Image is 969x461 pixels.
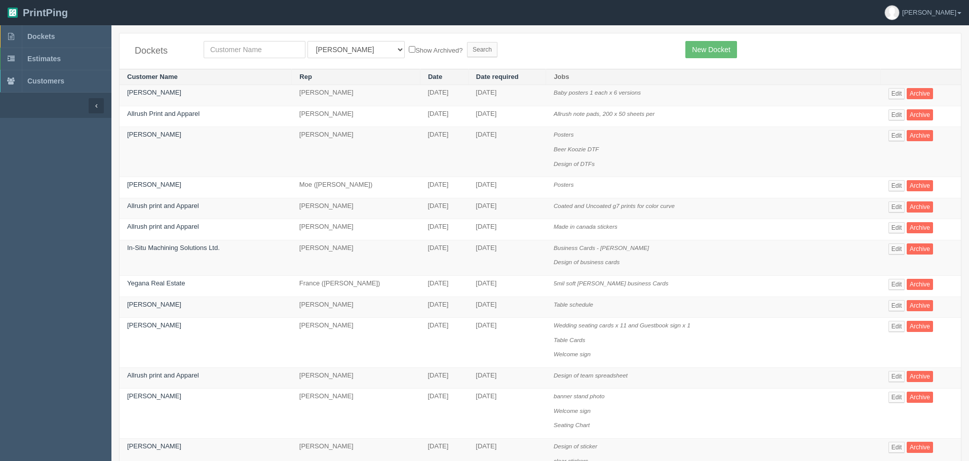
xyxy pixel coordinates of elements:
td: [DATE] [468,198,546,219]
td: [DATE] [468,240,546,275]
td: [PERSON_NAME] [292,318,420,368]
a: [PERSON_NAME] [127,392,181,400]
td: [DATE] [420,85,468,106]
td: [PERSON_NAME] [292,240,420,275]
input: Customer Name [204,41,305,58]
span: Customers [27,77,64,85]
a: Archive [907,300,933,311]
a: Customer Name [127,73,178,80]
td: [DATE] [468,297,546,318]
td: [PERSON_NAME] [292,219,420,240]
a: Edit [888,109,905,120]
a: Yegana Real Estate [127,279,185,287]
td: [DATE] [468,389,546,439]
a: Edit [888,442,905,453]
td: [DATE] [420,177,468,198]
a: Archive [907,371,933,382]
a: Allrush print and Apparel [127,223,199,230]
i: Welcome sign [554,351,591,357]
td: [PERSON_NAME] [292,297,420,318]
a: Edit [888,180,905,191]
a: Date required [476,73,519,80]
td: [PERSON_NAME] [292,389,420,439]
td: [DATE] [420,367,468,389]
td: [DATE] [420,198,468,219]
th: Jobs [546,69,881,85]
i: Posters [554,131,574,138]
a: Archive [907,222,933,233]
a: Archive [907,243,933,255]
a: [PERSON_NAME] [127,89,181,96]
td: [DATE] [468,127,546,177]
td: [DATE] [420,219,468,240]
i: Design of team spreadsheet [554,372,628,379]
td: [DATE] [468,106,546,127]
i: 5mil soft [PERSON_NAME] business Cards [554,280,669,286]
i: Allrush note pads, 200 x 50 sheets per [554,110,654,117]
td: [PERSON_NAME] [292,198,420,219]
img: logo-3e63b451c926e2ac314895c53de4908e5d424f24456219fb08d385ab2e579770.png [8,8,18,18]
td: [DATE] [420,275,468,297]
a: [PERSON_NAME] [127,442,181,450]
a: Date [428,73,442,80]
i: Wedding seating cards x 11 and Guestbook sign x 1 [554,322,690,328]
i: Design of DTFs [554,160,595,167]
td: Moe ([PERSON_NAME]) [292,177,420,198]
a: Edit [888,371,905,382]
a: [PERSON_NAME] [127,181,181,188]
td: [DATE] [468,318,546,368]
td: [PERSON_NAME] [292,106,420,127]
a: Edit [888,392,905,403]
i: Business Cards - [PERSON_NAME] [554,244,649,251]
a: Rep [299,73,312,80]
td: [PERSON_NAME] [292,127,420,177]
a: Edit [888,300,905,311]
td: [DATE] [420,297,468,318]
input: Search [467,42,497,57]
a: Archive [907,392,933,403]
a: In-Situ Machining Solutions Ltd. [127,244,220,252]
td: [PERSON_NAME] [292,85,420,106]
td: [DATE] [420,127,468,177]
i: Welcome sign [554,407,591,414]
i: Coated and Uncoated g7 prints for color curve [554,202,675,209]
a: Archive [907,442,933,453]
a: Archive [907,109,933,120]
td: [DATE] [420,106,468,127]
td: [DATE] [420,240,468,275]
h4: Dockets [135,46,188,56]
a: Edit [888,88,905,99]
td: [DATE] [468,275,546,297]
a: Edit [888,321,905,332]
td: France ([PERSON_NAME]) [292,275,420,297]
i: Posters [554,181,574,188]
i: banner stand photo [554,393,605,399]
a: Edit [888,243,905,255]
span: Estimates [27,55,61,63]
a: Archive [907,180,933,191]
i: Seating Chart [554,422,590,428]
a: Archive [907,88,933,99]
a: Archive [907,321,933,332]
a: Allrush print and Apparel [127,371,199,379]
a: Edit [888,201,905,213]
a: [PERSON_NAME] [127,131,181,138]
a: Archive [907,130,933,141]
img: avatar_default-7531ab5dedf162e01f1e0bb0964e6a185e93c5c22dfe317fb01d7f8cd2b1632c.jpg [885,6,899,20]
td: [DATE] [468,85,546,106]
td: [DATE] [468,367,546,389]
a: Edit [888,222,905,233]
i: Design of sticker [554,443,597,449]
i: Made in canada stickers [554,223,617,230]
td: [DATE] [420,318,468,368]
a: Edit [888,130,905,141]
td: [DATE] [420,389,468,439]
i: Design of business cards [554,259,620,265]
td: [DATE] [468,219,546,240]
a: Archive [907,201,933,213]
a: Allrush Print and Apparel [127,110,200,117]
a: [PERSON_NAME] [127,301,181,308]
i: Table Cards [554,337,586,343]
label: Show Archived? [409,44,462,56]
i: Beer Koozie DTF [554,146,599,152]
